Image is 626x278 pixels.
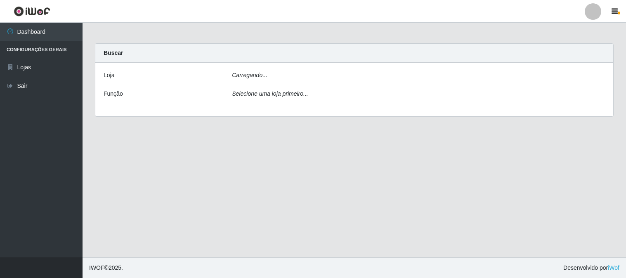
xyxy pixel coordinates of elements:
[104,49,123,56] strong: Buscar
[232,72,267,78] i: Carregando...
[232,90,308,97] i: Selecione uma loja primeiro...
[89,264,123,272] span: © 2025 .
[563,264,619,272] span: Desenvolvido por
[89,264,104,271] span: IWOF
[104,90,123,98] label: Função
[104,71,114,80] label: Loja
[14,6,50,16] img: CoreUI Logo
[608,264,619,271] a: iWof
